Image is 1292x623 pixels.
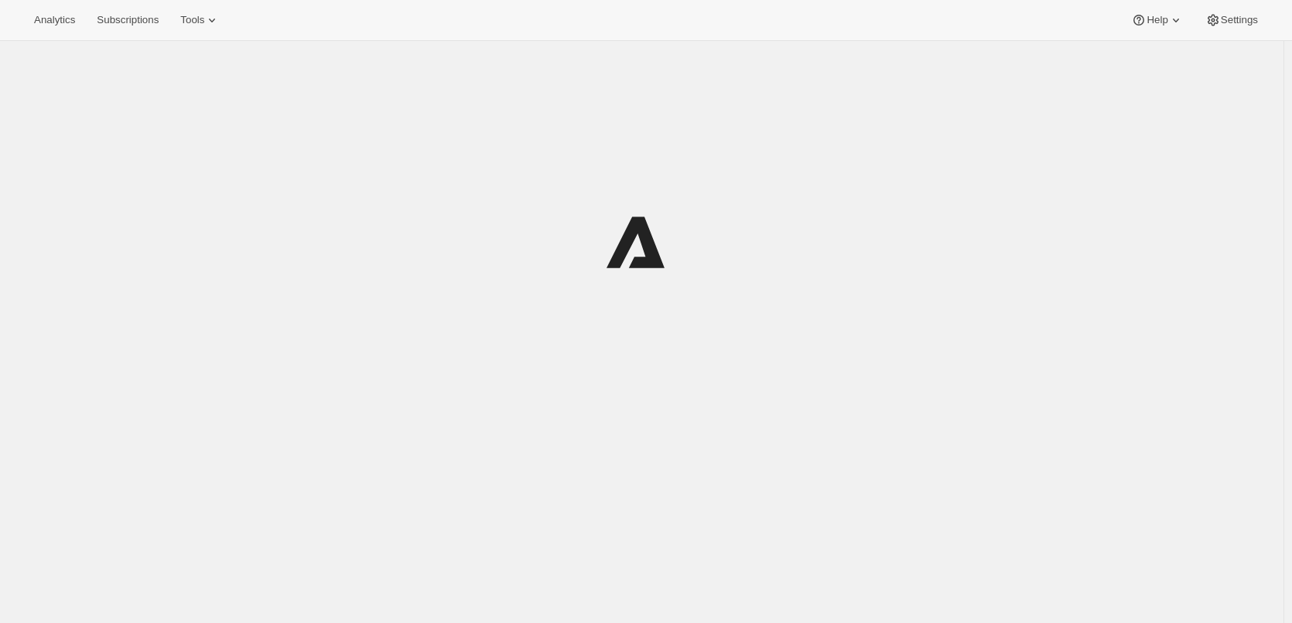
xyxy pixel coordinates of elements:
[1122,9,1192,31] button: Help
[34,14,75,26] span: Analytics
[1196,9,1267,31] button: Settings
[97,14,159,26] span: Subscriptions
[171,9,229,31] button: Tools
[1221,14,1258,26] span: Settings
[87,9,168,31] button: Subscriptions
[25,9,84,31] button: Analytics
[1147,14,1167,26] span: Help
[180,14,204,26] span: Tools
